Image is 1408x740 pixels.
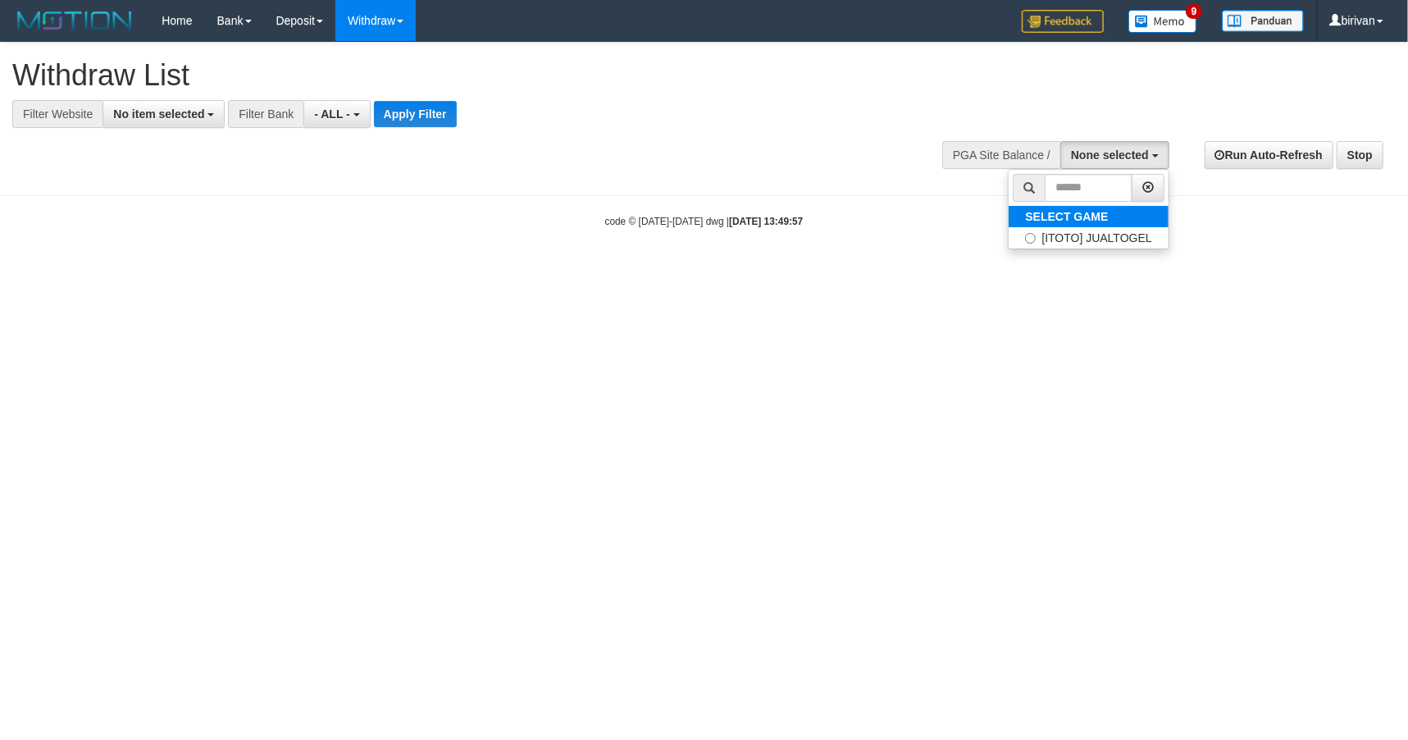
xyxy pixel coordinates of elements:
[1186,4,1203,19] span: 9
[1025,233,1036,244] input: [ITOTO] JUALTOGEL
[314,107,350,121] span: - ALL -
[303,100,370,128] button: - ALL -
[113,107,204,121] span: No item selected
[1128,10,1197,33] img: Button%20Memo.svg
[12,100,103,128] div: Filter Website
[1060,141,1169,169] button: None selected
[1337,141,1383,169] a: Stop
[374,101,457,127] button: Apply Filter
[103,100,225,128] button: No item selected
[12,8,137,33] img: MOTION_logo.png
[228,100,303,128] div: Filter Bank
[1205,141,1333,169] a: Run Auto-Refresh
[605,216,804,227] small: code © [DATE]-[DATE] dwg |
[1222,10,1304,32] img: panduan.png
[12,59,923,92] h1: Withdraw List
[1025,210,1108,223] b: SELECT GAME
[1071,148,1149,162] span: None selected
[729,216,803,227] strong: [DATE] 13:49:57
[1009,206,1168,227] a: SELECT GAME
[1022,10,1104,33] img: Feedback.jpg
[942,141,1060,169] div: PGA Site Balance /
[1009,227,1168,249] label: [ITOTO] JUALTOGEL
